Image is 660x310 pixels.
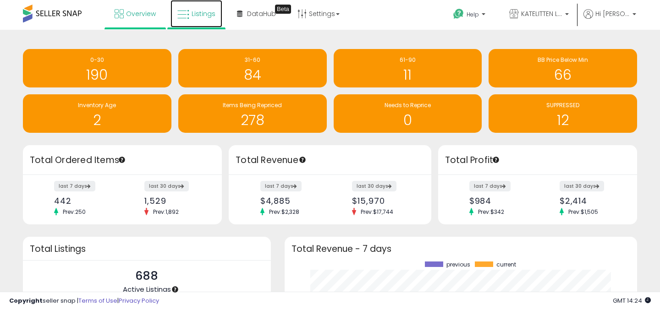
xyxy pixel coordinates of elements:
[275,5,291,14] div: Tooltip anchor
[492,156,500,164] div: Tooltip anchor
[400,56,416,64] span: 61-90
[23,94,171,133] a: Inventory Age 2
[23,49,171,87] a: 0-30 190
[260,196,323,206] div: $4,885
[564,208,603,216] span: Prev: $1,505
[356,208,398,216] span: Prev: $17,744
[90,56,104,64] span: 0-30
[473,208,509,216] span: Prev: $342
[245,56,260,64] span: 31-60
[453,8,464,20] i: Get Help
[178,94,327,133] a: Items Being Repriced 278
[560,196,621,206] div: $2,414
[183,113,322,128] h1: 278
[560,181,604,191] label: last 30 days
[613,296,651,305] span: 2025-08-14 14:24 GMT
[352,196,415,206] div: $15,970
[119,296,159,305] a: Privacy Policy
[171,285,179,294] div: Tooltip anchor
[338,113,478,128] h1: 0
[595,9,630,18] span: Hi [PERSON_NAME]
[54,181,95,191] label: last 7 days
[30,154,215,167] h3: Total Ordered Items
[30,245,264,252] h3: Total Listings
[148,208,183,216] span: Prev: 1,892
[144,181,189,191] label: last 30 days
[27,67,167,82] h1: 190
[298,156,307,164] div: Tooltip anchor
[521,9,562,18] span: KATELITTEN LLC
[496,261,516,268] span: current
[260,181,302,191] label: last 7 days
[144,196,206,206] div: 1,529
[264,208,304,216] span: Prev: $2,328
[291,245,630,252] h3: Total Revenue - 7 days
[334,94,482,133] a: Needs to Reprice 0
[183,67,322,82] h1: 84
[236,154,424,167] h3: Total Revenue
[546,101,579,109] span: SUPPRESSED
[54,196,115,206] div: 442
[192,9,215,18] span: Listings
[223,101,282,109] span: Items Being Repriced
[118,156,126,164] div: Tooltip anchor
[78,101,116,109] span: Inventory Age
[446,1,495,30] a: Help
[469,181,511,191] label: last 7 days
[385,101,431,109] span: Needs to Reprice
[538,56,588,64] span: BB Price Below Min
[27,113,167,128] h1: 2
[178,49,327,87] a: 31-60 84
[467,11,479,18] span: Help
[493,113,632,128] h1: 12
[583,9,636,30] a: Hi [PERSON_NAME]
[352,181,396,191] label: last 30 days
[446,261,470,268] span: previous
[78,296,117,305] a: Terms of Use
[489,94,637,133] a: SUPPRESSED 12
[123,284,171,294] span: Active Listings
[493,67,632,82] h1: 66
[123,267,171,285] p: 688
[126,9,156,18] span: Overview
[489,49,637,87] a: BB Price Below Min 66
[58,208,90,216] span: Prev: 250
[445,154,630,167] h3: Total Profit
[469,196,531,206] div: $984
[247,9,276,18] span: DataHub
[9,296,43,305] strong: Copyright
[338,67,478,82] h1: 11
[9,297,159,305] div: seller snap | |
[334,49,482,87] a: 61-90 11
